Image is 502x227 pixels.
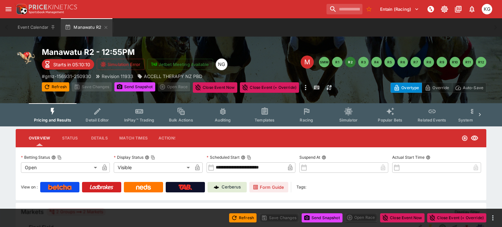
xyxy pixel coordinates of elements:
p: ACCELL THERAPY NZ PBD [144,73,202,80]
p: Auto-Save [463,84,483,91]
img: PriceKinetics Logo [14,3,27,16]
img: TabNZ [178,185,192,190]
h2: Copy To Clipboard [42,47,264,57]
button: Notifications [466,3,478,15]
p: Betting Status [21,154,50,160]
button: Close Event Now [380,213,425,222]
p: Scheduled Start [207,154,240,160]
div: Visible [114,162,192,173]
button: Copy To Clipboard [151,155,155,160]
p: Suspend At [299,154,320,160]
button: Send Snapshot [302,213,343,222]
span: Detail Editor [86,118,109,122]
button: SMM [319,57,329,67]
img: Neds [136,185,151,190]
button: R4 [371,57,382,67]
img: Sportsbook Management [29,11,64,14]
span: Pricing and Results [34,118,71,122]
button: Overview [24,130,55,146]
button: R9 [437,57,447,67]
button: open drawer [3,3,14,15]
p: Actual Start Time [392,154,425,160]
label: View on : [21,182,38,192]
input: search [326,4,362,14]
span: Auditing [215,118,231,122]
div: 2 Groups 2 Markets [49,208,103,216]
button: R8 [424,57,434,67]
div: Edit Meeting [301,56,314,69]
button: R1 [332,57,343,67]
button: Overtype [391,83,422,93]
img: PriceKinetics [29,5,77,9]
button: No Bookmarks [364,4,374,14]
span: Bulk Actions [169,118,193,122]
button: R10 [450,57,460,67]
svg: Open [461,135,468,141]
button: R7 [410,57,421,67]
span: Templates [255,118,275,122]
p: Revision 11933 [102,73,133,80]
p: Starts in 05:10:10 [53,61,90,68]
button: Close Event (+ Override) [240,82,299,93]
img: jetbet-logo.svg [151,61,158,68]
h5: Markets [21,208,44,216]
div: split button [158,82,190,91]
div: Nick Goss [216,58,227,70]
button: R3 [358,57,369,67]
div: Open [21,162,99,173]
button: Scheduled StartCopy To Clipboard [241,155,245,160]
button: Match Times [114,130,153,146]
span: System Controls [458,118,490,122]
img: greyhound_racing.png [16,47,37,68]
button: Documentation [452,3,464,15]
p: Cerberus [222,184,241,190]
nav: pagination navigation [319,57,486,67]
button: Actual Start Time [426,155,430,160]
div: ACCELL THERAPY NZ PBD [137,73,202,80]
button: Select Tenant [376,4,423,14]
button: R5 [384,57,395,67]
button: Suspend At [322,155,326,160]
button: Jetbet Meeting Available [147,59,213,70]
button: Kevin Gutschlag [480,2,494,16]
img: Ladbrokes [90,185,113,190]
button: R6 [397,57,408,67]
a: Form Guide [249,182,288,192]
button: Auto-Save [452,83,486,93]
p: Copy To Clipboard [42,73,91,80]
p: Override [432,84,449,91]
button: R11 [463,57,473,67]
button: Event Calendar [14,18,59,37]
a: Cerberus [208,182,247,192]
button: Refresh [229,213,257,222]
button: Status [55,130,85,146]
button: Close Event (+ Override) [427,213,486,222]
span: Simulator [339,118,358,122]
button: Toggle light/dark mode [439,3,450,15]
img: Cerberus [214,185,219,190]
button: Display filter [451,207,484,217]
button: Actions [153,130,182,146]
label: Tags: [296,182,306,192]
button: Copy To Clipboard [247,155,251,160]
button: Copy To Clipboard [57,155,62,160]
svg: Visible [471,134,478,142]
button: Details [85,130,114,146]
img: Betcha [48,185,72,190]
button: Send Snapshot [114,82,155,91]
button: R2 [345,57,356,67]
div: Event type filters [29,103,473,126]
p: Display Status [114,154,143,160]
button: Betting StatusCopy To Clipboard [51,155,56,160]
button: R12 [476,57,486,67]
button: Manawatu R2 [61,18,112,37]
div: split button [345,213,377,222]
p: Overtype [401,84,419,91]
button: Simulation Error [97,59,145,70]
span: InPlay™ Trading [124,118,154,122]
button: Override [422,83,452,93]
div: Start From [391,83,486,93]
button: Refresh [42,82,69,91]
span: Popular Bets [378,118,402,122]
button: more [302,82,310,93]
